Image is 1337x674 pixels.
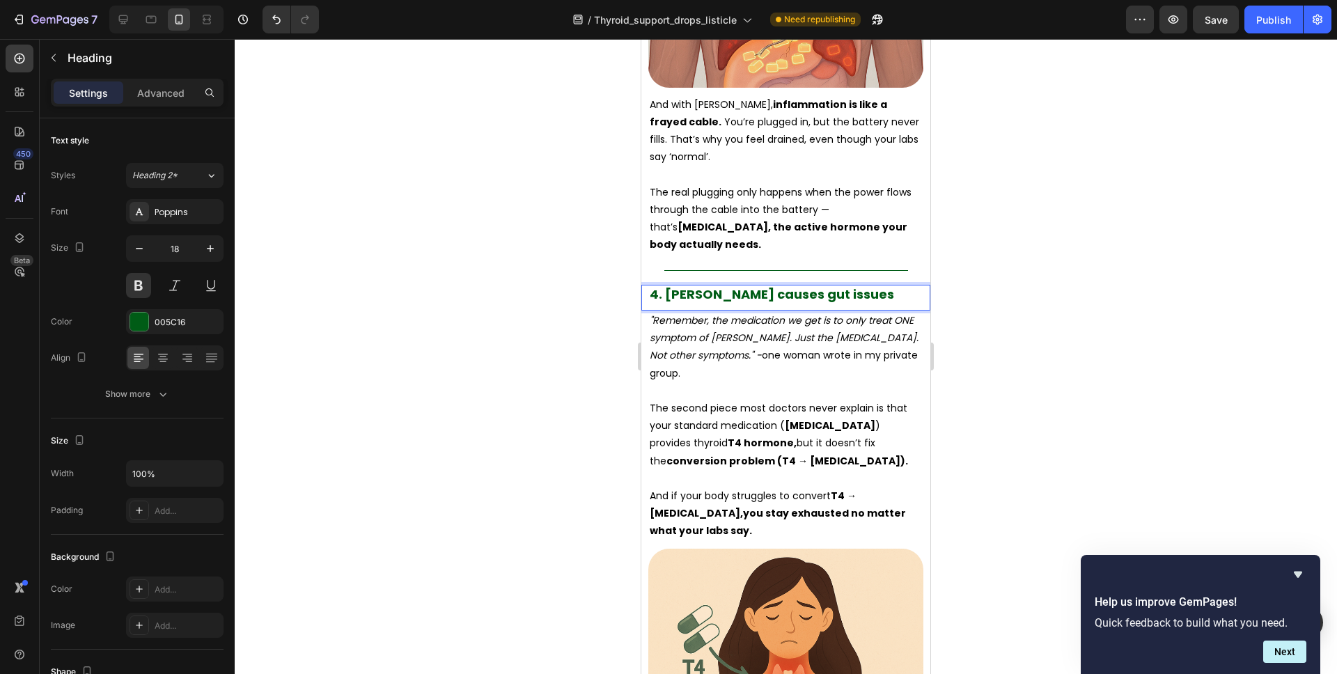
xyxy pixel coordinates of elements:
[51,205,68,218] div: Font
[51,432,88,450] div: Size
[51,239,88,258] div: Size
[588,13,591,27] span: /
[1290,566,1306,583] button: Hide survey
[51,548,118,567] div: Background
[1256,13,1291,27] div: Publish
[127,461,223,486] input: Auto
[137,86,185,100] p: Advanced
[132,169,178,182] span: Heading 2*
[51,315,72,328] div: Color
[784,13,855,26] span: Need republishing
[51,169,75,182] div: Styles
[1205,14,1228,26] span: Save
[13,148,33,159] div: 450
[1095,594,1306,611] h2: Help us improve GemPages!
[594,13,737,27] span: Thyroid_support_drops_listicle
[51,504,83,517] div: Padding
[155,206,220,219] div: Poppins
[51,349,90,368] div: Align
[1095,566,1306,663] div: Help us improve GemPages!
[1193,6,1239,33] button: Save
[51,619,75,632] div: Image
[641,39,930,674] iframe: Design area
[10,255,33,266] div: Beta
[155,620,220,632] div: Add...
[51,467,74,480] div: Width
[155,583,220,596] div: Add...
[6,6,104,33] button: 7
[155,316,220,329] div: 005C16
[1244,6,1303,33] button: Publish
[1263,641,1306,663] button: Next question
[263,6,319,33] div: Undo/Redo
[91,11,97,28] p: 7
[51,583,72,595] div: Color
[69,86,108,100] p: Settings
[155,505,220,517] div: Add...
[51,134,89,147] div: Text style
[51,382,224,407] button: Show more
[105,387,170,401] div: Show more
[1095,616,1306,629] p: Quick feedback to build what you need.
[126,163,224,188] button: Heading 2*
[68,49,218,66] p: Heading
